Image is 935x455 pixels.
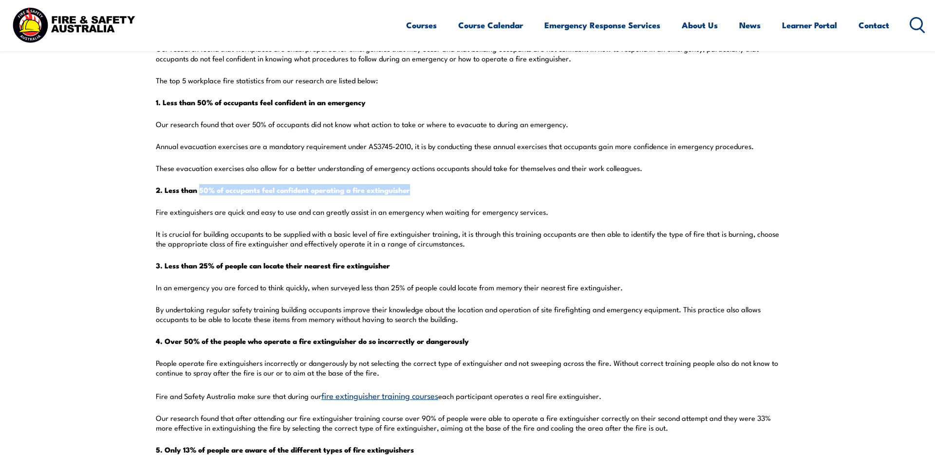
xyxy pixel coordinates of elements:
[156,76,779,85] p: The top 5 workplace fire statistics from our research are listed below:
[156,335,469,346] strong: 4. Over 50% of the people who operate a fire extinguisher do so incorrectly or dangerously
[321,389,438,401] a: fire extinguisher training courses
[739,12,761,38] a: News
[156,229,779,248] p: It is crucial for building occupants to be supplied with a basic level of fire extinguisher train...
[156,444,414,455] strong: 5. Only 13% of people are aware of the different types of fire extinguishers
[156,96,366,108] strong: 1. Less than 50% of occupants feel confident in an emergency
[156,44,779,63] p: Our research found that workplaces are underprepared for emergencies that may occur and that buil...
[156,413,779,433] p: Our research found that after attending our fire extinguisher training course over 90% of people ...
[859,12,889,38] a: Contact
[156,358,779,378] p: People operate fire extinguishers incorrectly or dangerously by not selecting the correct type of...
[156,141,779,151] p: Annual evacuation exercises are a mandatory requirement under AS3745-2010, it is by conducting th...
[156,184,410,195] strong: 2. Less than 50% of occupants feel confident operating a fire extinguisher
[544,12,660,38] a: Emergency Response Services
[156,304,779,324] p: By undertaking regular safety training building occupants improve their knowledge about the locat...
[156,163,779,173] p: These evacuation exercises also allow for a better understanding of emergency actions occupants s...
[156,119,779,129] p: Our research found that over 50% of occupants did not know what action to take or where to evacua...
[156,390,779,401] p: Fire and Safety Australia make sure that during our each participant operates a real fire extingu...
[782,12,837,38] a: Learner Portal
[156,283,779,292] p: In an emergency you are forced to think quickly, when surveyed less than 25% of people could loca...
[406,12,437,38] a: Courses
[458,12,523,38] a: Course Calendar
[156,260,390,271] strong: 3. Less than 25% of people can locate their nearest fire extinguisher
[682,12,718,38] a: About Us
[156,207,779,217] p: Fire extinguishers are quick and easy to use and can greatly assist in an emergency when waiting ...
